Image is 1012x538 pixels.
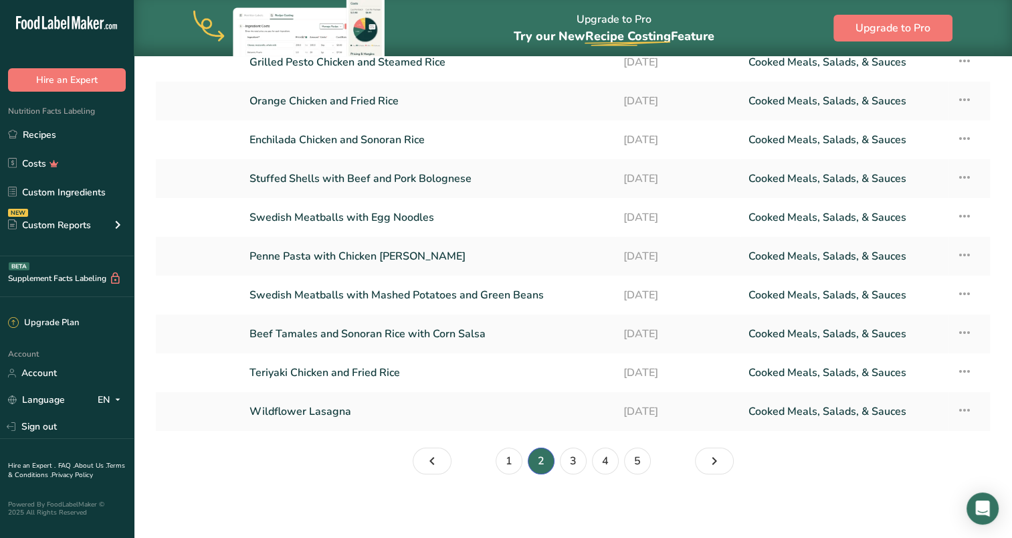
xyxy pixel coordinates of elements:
[623,359,732,387] a: [DATE]
[585,28,670,44] span: Recipe Costing
[623,320,732,348] a: [DATE]
[98,392,126,408] div: EN
[249,48,607,76] a: Grilled Pesto Chicken and Steamed Rice
[748,87,940,115] a: Cooked Meals, Salads, & Sauces
[623,281,732,309] a: [DATE]
[496,448,522,474] a: Page 1.
[748,165,940,193] a: Cooked Meals, Salads, & Sauces
[624,448,651,474] a: Page 5.
[623,203,732,232] a: [DATE]
[748,126,940,154] a: Cooked Meals, Salads, & Sauces
[855,20,930,36] span: Upgrade to Pro
[592,448,619,474] a: Page 4.
[748,359,940,387] a: Cooked Meals, Salads, & Sauces
[623,126,732,154] a: [DATE]
[249,203,607,232] a: Swedish Meatballs with Egg Noodles
[748,397,940,426] a: Cooked Meals, Salads, & Sauces
[249,397,607,426] a: Wildflower Lasagna
[8,388,65,412] a: Language
[623,242,732,270] a: [DATE]
[8,218,91,232] div: Custom Reports
[623,87,732,115] a: [DATE]
[249,126,607,154] a: Enchilada Chicken and Sonoran Rice
[967,492,999,525] div: Open Intercom Messenger
[8,461,56,470] a: Hire an Expert .
[8,461,125,480] a: Terms & Conditions .
[513,28,714,44] span: Try our New Feature
[623,165,732,193] a: [DATE]
[58,461,74,470] a: FAQ .
[513,1,714,56] div: Upgrade to Pro
[695,448,734,474] a: Page 3.
[249,242,607,270] a: Penne Pasta with Chicken [PERSON_NAME]
[249,359,607,387] a: Teriyaki Chicken and Fried Rice
[748,203,940,232] a: Cooked Meals, Salads, & Sauces
[8,317,79,330] div: Upgrade Plan
[74,461,106,470] a: About Us .
[413,448,451,474] a: Page 1.
[249,320,607,348] a: Beef Tamales and Sonoran Rice with Corn Salsa
[748,281,940,309] a: Cooked Meals, Salads, & Sauces
[623,48,732,76] a: [DATE]
[748,320,940,348] a: Cooked Meals, Salads, & Sauces
[9,262,29,270] div: BETA
[249,165,607,193] a: Stuffed Shells with Beef and Pork Bolognese
[560,448,587,474] a: Page 3.
[623,397,732,426] a: [DATE]
[52,470,93,480] a: Privacy Policy
[748,242,940,270] a: Cooked Meals, Salads, & Sauces
[8,209,28,217] div: NEW
[8,68,126,92] button: Hire an Expert
[833,15,952,41] button: Upgrade to Pro
[748,48,940,76] a: Cooked Meals, Salads, & Sauces
[8,501,126,517] div: Powered By FoodLabelMaker © 2025 All Rights Reserved
[249,281,607,309] a: Swedish Meatballs with Mashed Potatoes and Green Beans
[249,87,607,115] a: Orange Chicken and Fried Rice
